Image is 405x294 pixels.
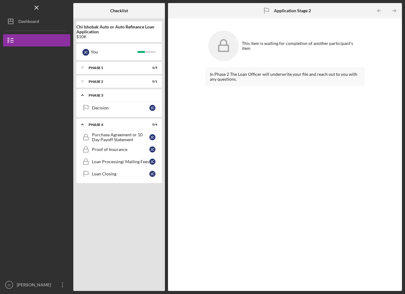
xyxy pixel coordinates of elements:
[91,47,137,57] div: You
[149,171,155,177] div: J C
[92,147,149,152] div: Proof of Insurance
[149,159,155,165] div: J C
[149,134,155,140] div: J C
[146,123,157,127] div: 0 / 4
[92,132,149,142] div: Purchase Agreement or 10 Day Payoff Statement
[76,34,162,39] div: $10K
[7,283,11,287] text: JC
[149,105,155,111] div: J C
[89,123,142,127] div: Phase 4
[15,279,55,292] div: [PERSON_NAME]
[79,131,159,143] a: Purchase Agreement or 10 Day Payoff StatementJC
[92,105,149,110] div: Decision
[89,80,142,83] div: Phase 2
[149,146,155,153] div: J C
[274,8,311,13] b: Application Stage 2
[79,156,159,168] a: Loan Processing/ Mailing FeesJC
[146,66,157,70] div: 6 / 9
[79,143,159,156] a: Proof of InsuranceJC
[146,80,157,83] div: 0 / 1
[92,159,149,164] div: Loan Processing/ Mailing Fees
[242,41,362,51] div: This item is waiting for completion of another participant's item
[89,94,154,97] div: Phase 3
[3,279,70,291] button: JC[PERSON_NAME]
[76,24,162,34] b: Chi Ishobak Auto or Auto Refinance Loan Application
[110,8,128,13] b: Checklist
[18,15,39,29] div: Dashboard
[3,15,70,28] button: Dashboard
[210,72,360,82] div: In Phase 2 The Loan Officer will underwrite your file and reach out to you with any questions.
[89,66,142,70] div: Phase 1
[92,171,149,176] div: Loan Closing
[79,168,159,180] a: Loan ClosingJC
[82,49,89,56] div: J C
[79,102,159,114] a: DecisionJC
